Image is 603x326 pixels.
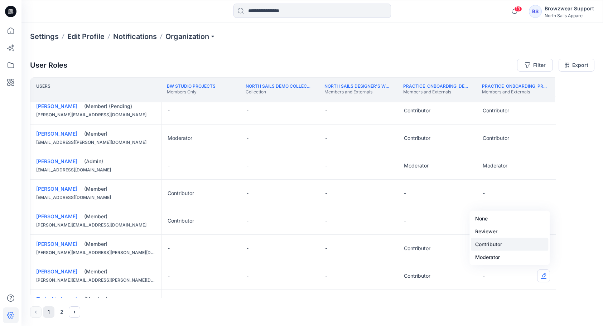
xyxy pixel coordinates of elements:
p: Contributor [404,107,430,114]
p: - [246,217,249,224]
button: Reviewer [471,225,548,238]
a: [PERSON_NAME] [36,131,77,137]
button: Filter [517,59,553,72]
p: Contributor [404,245,430,252]
a: Practice_Onboarding_Product Devt Team [482,83,585,89]
a: BW Studio Projects [167,83,216,89]
p: - [325,245,327,252]
div: (Admin) [84,158,156,165]
p: Members and Externals [324,89,392,95]
p: Contributor [483,135,509,142]
a: [PERSON_NAME] [36,186,77,192]
p: - [325,135,327,142]
a: Practice_Onboarding_Design & Trims Teams [403,83,510,89]
p: - [404,190,406,197]
div: BS [529,5,542,18]
p: Moderator [404,162,429,169]
p: - [246,245,249,252]
p: - [325,217,327,224]
p: Users [36,83,50,96]
p: - [246,107,249,114]
div: [EMAIL_ADDRESS][PERSON_NAME][DOMAIN_NAME] [36,139,156,146]
a: [PERSON_NAME] [36,241,77,247]
div: (Member) [84,130,156,137]
div: (Member) [84,185,156,193]
p: Moderator [483,162,507,169]
p: Contributor [168,217,194,224]
div: [EMAIL_ADDRESS][DOMAIN_NAME] [36,166,156,174]
p: - [246,272,249,279]
p: - [325,190,327,197]
p: Members Only [167,89,216,95]
div: [PERSON_NAME][EMAIL_ADDRESS][PERSON_NAME][DOMAIN_NAME] [36,277,156,284]
a: [PERSON_NAME] [36,213,77,219]
p: - [168,107,170,114]
div: (Member) (Pending) [84,103,156,110]
p: - [246,190,249,197]
button: Moderator [471,251,548,264]
a: [PERSON_NAME] [36,268,77,274]
p: Contributor [404,135,430,142]
div: [PERSON_NAME][EMAIL_ADDRESS][DOMAIN_NAME] [36,222,156,229]
div: (Member) [84,296,156,303]
a: North Sails Designer's workflow demo [324,83,421,89]
span: 13 [514,6,522,12]
p: Collection [246,89,313,95]
button: Contributor [471,238,548,251]
p: - [483,190,485,197]
a: North Sails DEMO collection [246,83,317,89]
button: Edit Role [537,269,550,282]
p: - [168,245,170,252]
p: - [168,162,170,169]
button: 2 [56,306,67,318]
button: None [471,212,548,225]
p: Contributor [404,272,430,279]
a: [PERSON_NAME] [36,158,77,164]
a: Notifications [113,31,157,42]
p: - [483,272,485,279]
p: Contributor [483,107,509,114]
div: (Member) [84,268,156,275]
p: - [404,217,406,224]
a: Edit Profile [67,31,105,42]
div: [PERSON_NAME][EMAIL_ADDRESS][PERSON_NAME][DOMAIN_NAME] [36,249,156,256]
p: Members and Externals [403,89,471,95]
div: [EMAIL_ADDRESS][DOMAIN_NAME] [36,194,156,201]
a: [PERSON_NAME] [36,103,77,109]
p: - [325,272,327,279]
div: (Member) [84,240,156,248]
div: (Member) [84,213,156,220]
button: Next [69,306,80,318]
p: - [246,162,249,169]
a: Florin Atudoroaei [36,296,77,302]
p: User Roles [30,61,67,69]
div: Browzwear Support [545,4,594,13]
p: Contributor [168,190,194,197]
p: - [325,107,327,114]
p: - [168,272,170,279]
p: - [246,135,249,142]
p: Settings [30,31,59,42]
div: [PERSON_NAME][EMAIL_ADDRESS][DOMAIN_NAME] [36,111,156,118]
p: Moderator [168,135,192,142]
p: - [325,162,327,169]
p: Members and Externals [482,89,549,95]
a: Export [559,59,594,72]
div: North Sails Apparel [545,13,594,18]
